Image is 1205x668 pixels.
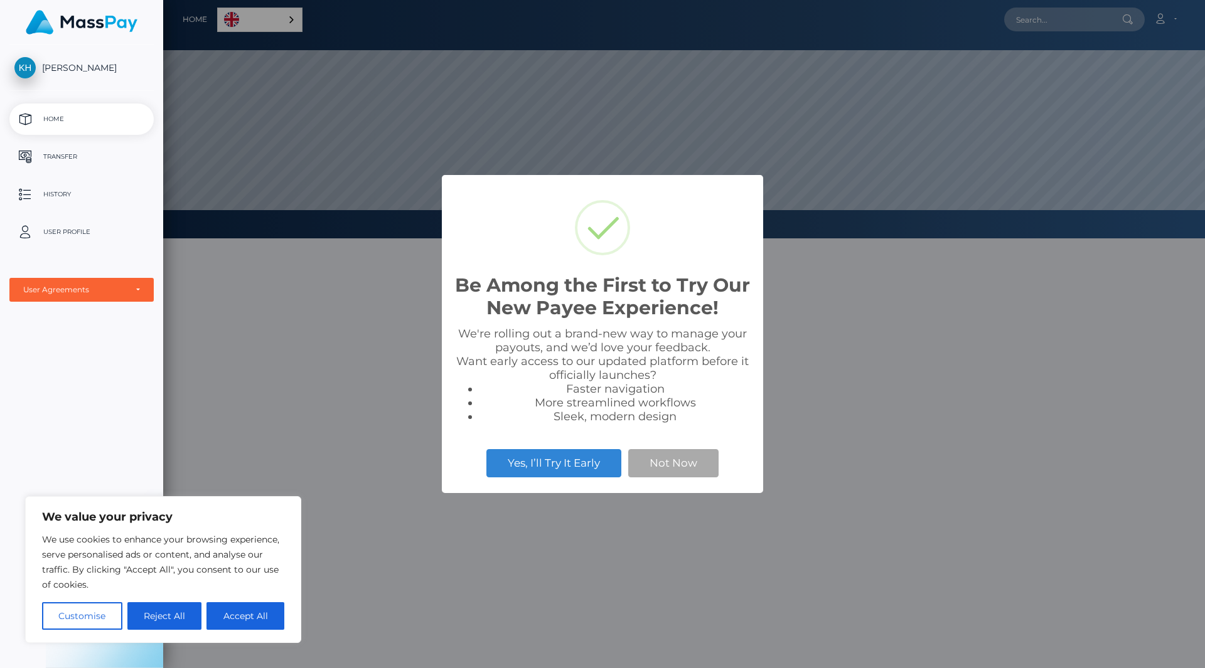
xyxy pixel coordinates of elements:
button: Customise [42,602,122,630]
li: Faster navigation [479,382,751,396]
h2: Be Among the First to Try Our New Payee Experience! [454,274,751,319]
span: [PERSON_NAME] [9,62,154,73]
p: Transfer [14,147,149,166]
li: Sleek, modern design [479,410,751,423]
button: Yes, I’ll Try It Early [486,449,621,477]
button: Not Now [628,449,719,477]
div: We value your privacy [25,496,301,643]
button: User Agreements [9,278,154,302]
p: We use cookies to enhance your browsing experience, serve personalised ads or content, and analys... [42,532,284,592]
button: Accept All [206,602,284,630]
p: Home [14,110,149,129]
p: User Profile [14,223,149,241]
img: MassPay [26,10,137,34]
li: More streamlined workflows [479,396,751,410]
p: We value your privacy [42,509,284,524]
p: History [14,185,149,204]
button: Reject All [127,602,202,630]
div: We're rolling out a brand-new way to manage your payouts, and we’d love your feedback. Want early... [454,327,751,423]
div: User Agreements [23,285,126,295]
